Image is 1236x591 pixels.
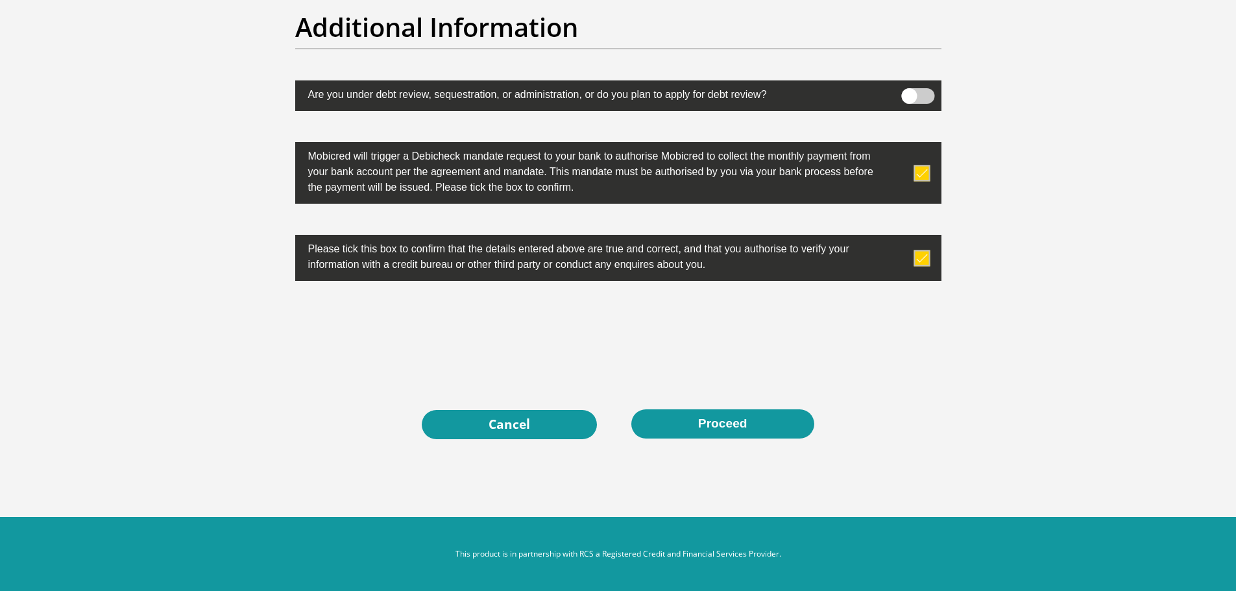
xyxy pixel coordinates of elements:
h2: Additional Information [295,12,941,43]
label: Please tick this box to confirm that the details entered above are true and correct, and that you... [295,235,877,276]
iframe: reCAPTCHA [520,312,717,363]
p: This product is in partnership with RCS a Registered Credit and Financial Services Provider. [258,548,978,560]
label: Are you under debt review, sequestration, or administration, or do you plan to apply for debt rev... [295,80,877,106]
label: Mobicred will trigger a Debicheck mandate request to your bank to authorise Mobicred to collect t... [295,142,877,199]
button: Proceed [631,409,814,439]
a: Cancel [422,410,597,439]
